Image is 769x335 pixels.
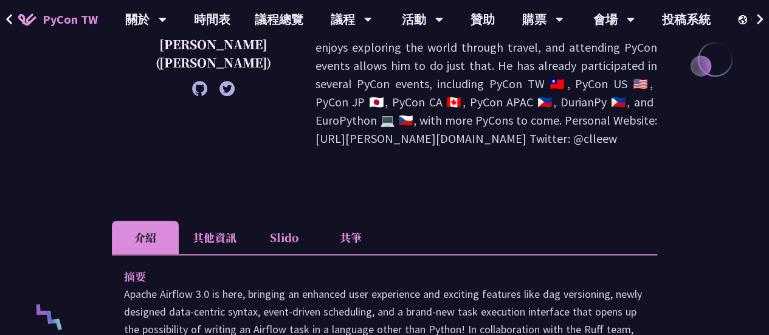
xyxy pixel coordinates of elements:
p: 摘要 [124,268,621,285]
img: Home icon of PyCon TW 2025 [18,13,36,26]
li: 共筆 [317,221,384,254]
span: PyCon TW [43,10,98,29]
a: PyCon TW [6,4,110,35]
li: Slido [250,221,317,254]
li: 其他資訊 [179,221,250,254]
p: [PERSON_NAME] ([PERSON_NAME]) [142,35,285,72]
li: 介紹 [112,221,179,254]
img: Locale Icon [738,15,750,24]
